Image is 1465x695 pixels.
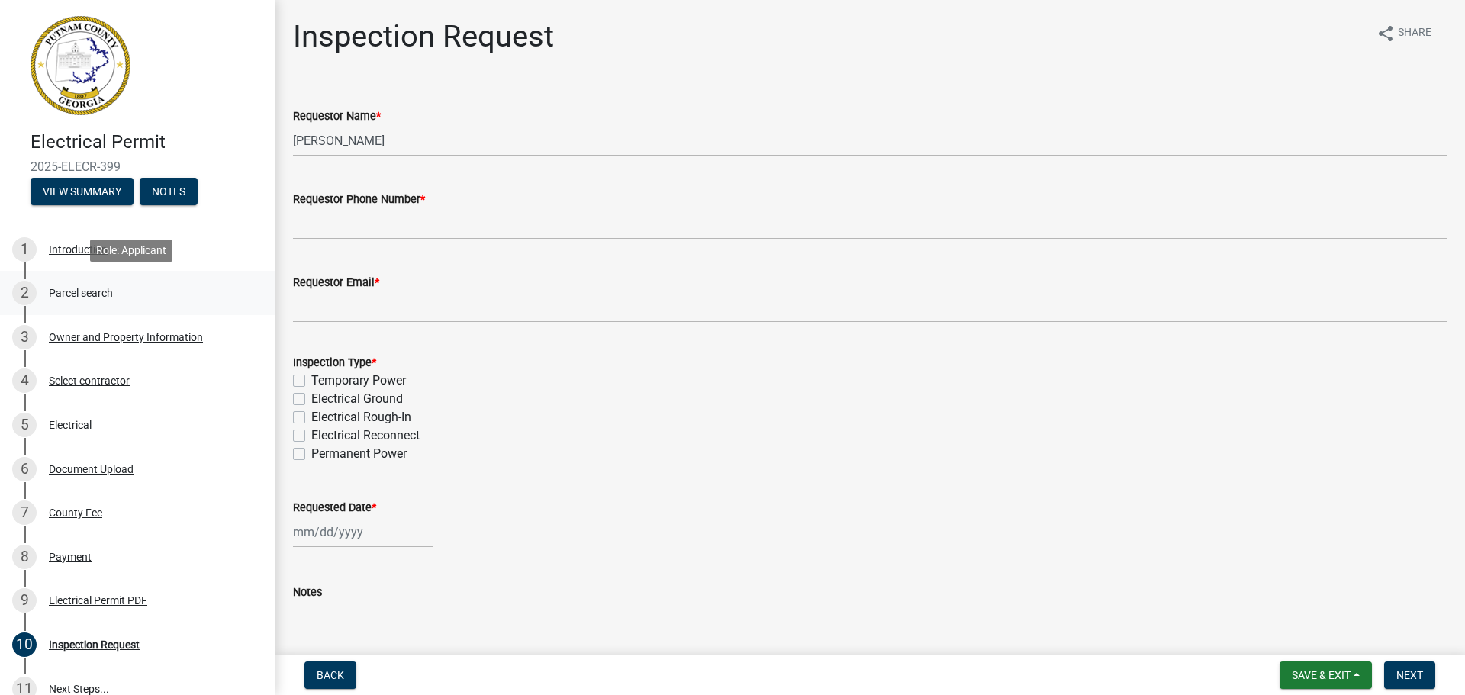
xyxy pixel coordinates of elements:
label: Electrical Ground [311,390,403,408]
label: Permanent Power [311,445,407,463]
img: Putnam County, Georgia [31,16,130,115]
label: Temporary Power [311,372,406,390]
div: Document Upload [49,464,134,475]
div: 8 [12,545,37,569]
div: 7 [12,500,37,525]
button: Next [1384,661,1435,689]
label: Requestor Email [293,278,379,288]
div: 4 [12,368,37,393]
button: shareShare [1364,18,1444,48]
div: Parcel search [49,288,113,298]
wm-modal-confirm: Notes [140,186,198,198]
input: mm/dd/yyyy [293,516,433,548]
label: Notes [293,587,322,598]
button: Back [304,661,356,689]
span: 2025-ELECR-399 [31,159,244,174]
button: Notes [140,178,198,205]
div: Inspection Request [49,639,140,650]
label: Requestor Name [293,111,381,122]
label: Requested Date [293,503,376,513]
div: 10 [12,632,37,657]
div: 3 [12,325,37,349]
label: Requestor Phone Number [293,195,425,205]
div: County Fee [49,507,102,518]
div: Electrical [49,420,92,430]
div: 1 [12,237,37,262]
div: Role: Applicant [90,240,172,262]
wm-modal-confirm: Summary [31,186,134,198]
label: Electrical Rough-In [311,408,411,426]
label: Inspection Type [293,358,376,368]
span: Next [1396,669,1423,681]
span: Share [1398,24,1431,43]
span: Save & Exit [1292,669,1351,681]
div: 6 [12,457,37,481]
div: Payment [49,552,92,562]
h1: Inspection Request [293,18,554,55]
label: Electrical Reconnect [311,426,420,445]
div: Owner and Property Information [49,332,203,343]
button: View Summary [31,178,134,205]
span: Back [317,669,344,681]
div: 9 [12,588,37,613]
i: share [1376,24,1395,43]
div: 2 [12,281,37,305]
button: Save & Exit [1280,661,1372,689]
div: Electrical Permit PDF [49,595,147,606]
div: Introduction [49,244,108,255]
h4: Electrical Permit [31,131,262,153]
div: Select contractor [49,375,130,386]
div: 5 [12,413,37,437]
